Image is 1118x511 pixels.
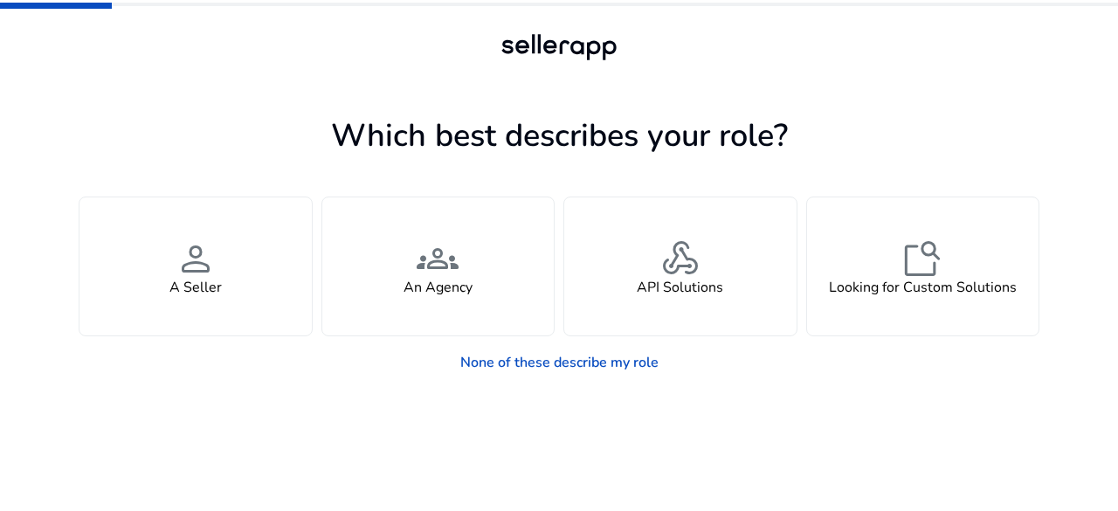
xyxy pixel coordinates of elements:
button: feature_searchLooking for Custom Solutions [806,197,1040,336]
button: groupsAn Agency [321,197,556,336]
h4: A Seller [169,280,222,296]
a: None of these describe my role [446,345,673,380]
button: webhookAPI Solutions [563,197,797,336]
span: person [175,238,217,280]
span: feature_search [901,238,943,280]
span: webhook [659,238,701,280]
h1: Which best describes your role? [79,117,1039,155]
h4: API Solutions [637,280,723,296]
button: personA Seller [79,197,313,336]
h4: An Agency [404,280,473,296]
h4: Looking for Custom Solutions [829,280,1017,296]
span: groups [417,238,459,280]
